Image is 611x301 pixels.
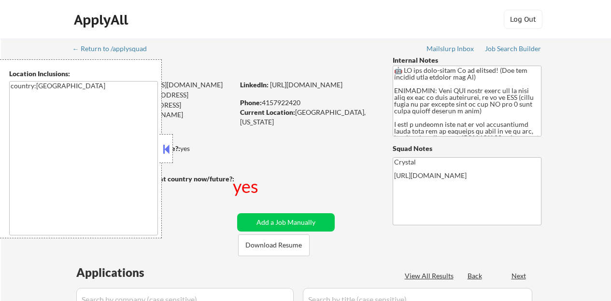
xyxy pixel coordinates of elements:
[9,69,158,79] div: Location Inclusions:
[426,45,475,52] div: Mailslurp Inbox
[240,98,377,108] div: 4157922420
[485,45,541,55] a: Job Search Builder
[238,234,310,256] button: Download Resume
[72,45,156,52] div: ← Return to /applysquad
[240,108,377,126] div: [GEOGRAPHIC_DATA], [US_STATE]
[426,45,475,55] a: Mailslurp Inbox
[512,271,527,281] div: Next
[237,213,335,232] button: Add a Job Manually
[240,108,295,116] strong: Current Location:
[270,81,342,89] a: [URL][DOMAIN_NAME]
[240,98,262,107] strong: Phone:
[468,271,483,281] div: Back
[393,144,541,153] div: Squad Notes
[233,174,260,198] div: yes
[72,45,156,55] a: ← Return to /applysquad
[405,271,456,281] div: View All Results
[240,81,269,89] strong: LinkedIn:
[504,10,542,29] button: Log Out
[485,45,541,52] div: Job Search Builder
[74,12,131,28] div: ApplyAll
[76,267,172,278] div: Applications
[393,55,541,65] div: Internal Notes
